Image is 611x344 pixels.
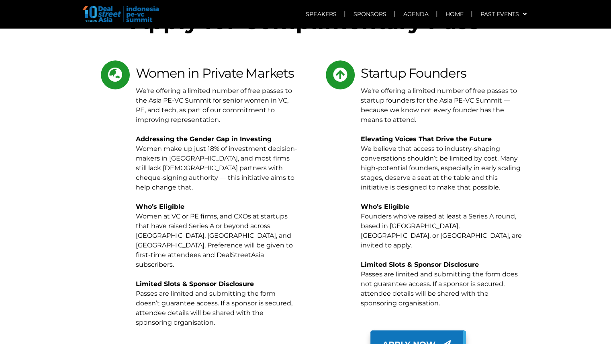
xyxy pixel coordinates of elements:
[81,10,531,32] h2: Apply for Complimentary Pass
[361,135,492,143] b: Elevating Voices That Drive the Future
[136,280,254,288] b: Limited Slots & Sponsor Disclosure
[361,86,524,308] p: We're offering a limited number of free passes to startup founders for the Asia PE-VC Summit — be...
[361,64,524,80] div: Startup Founders
[437,5,471,23] a: Home
[361,203,409,210] b: Who’s Eligible
[136,64,299,80] div: Women in Private Markets
[136,86,299,328] p: We're offering a limited number of free passes to the Asia PE-VC Summit for senior women in VC, P...
[298,5,344,23] a: Speakers
[345,5,394,23] a: Sponsors
[136,203,184,210] b: Who’s Eligible
[395,5,436,23] a: Agenda
[361,261,479,268] b: Limited Slots & Sponsor Disclosure
[472,5,534,23] a: Past Events
[136,135,272,143] b: Addressing the Gender Gap in Investing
